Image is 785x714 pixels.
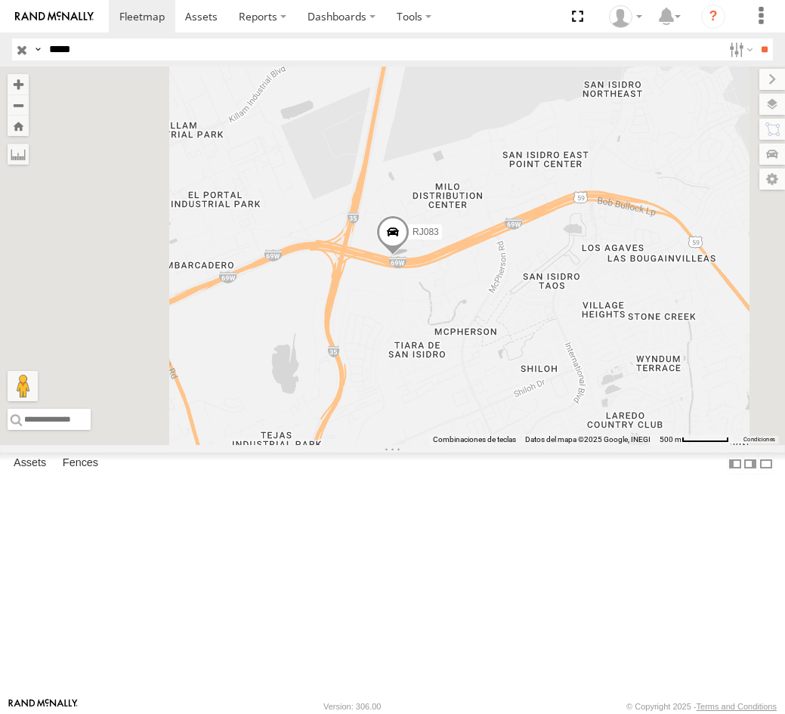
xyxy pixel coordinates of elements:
[743,453,758,474] label: Dock Summary Table to the Right
[55,453,106,474] label: Fences
[728,453,743,474] label: Dock Summary Table to the Left
[655,434,734,445] button: Escala del mapa: 500 m por 59 píxeles
[525,435,651,444] span: Datos del mapa ©2025 Google, INEGI
[8,116,29,136] button: Zoom Home
[697,702,777,711] a: Terms and Conditions
[604,5,647,28] div: Josue Jimenez
[759,168,785,190] label: Map Settings
[8,371,38,401] button: Arrastra el hombrecito naranja al mapa para abrir Street View
[8,74,29,94] button: Zoom in
[723,39,756,60] label: Search Filter Options
[8,94,29,116] button: Zoom out
[759,453,774,474] label: Hide Summary Table
[15,11,94,22] img: rand-logo.svg
[8,699,78,714] a: Visit our Website
[6,453,54,474] label: Assets
[433,434,516,445] button: Combinaciones de teclas
[660,435,681,444] span: 500 m
[323,702,381,711] div: Version: 306.00
[743,437,775,443] a: Condiciones (se abre en una nueva pestaña)
[701,5,725,29] i: ?
[626,702,777,711] div: © Copyright 2025 -
[32,39,44,60] label: Search Query
[413,227,439,237] span: RJ083
[8,144,29,165] label: Measure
